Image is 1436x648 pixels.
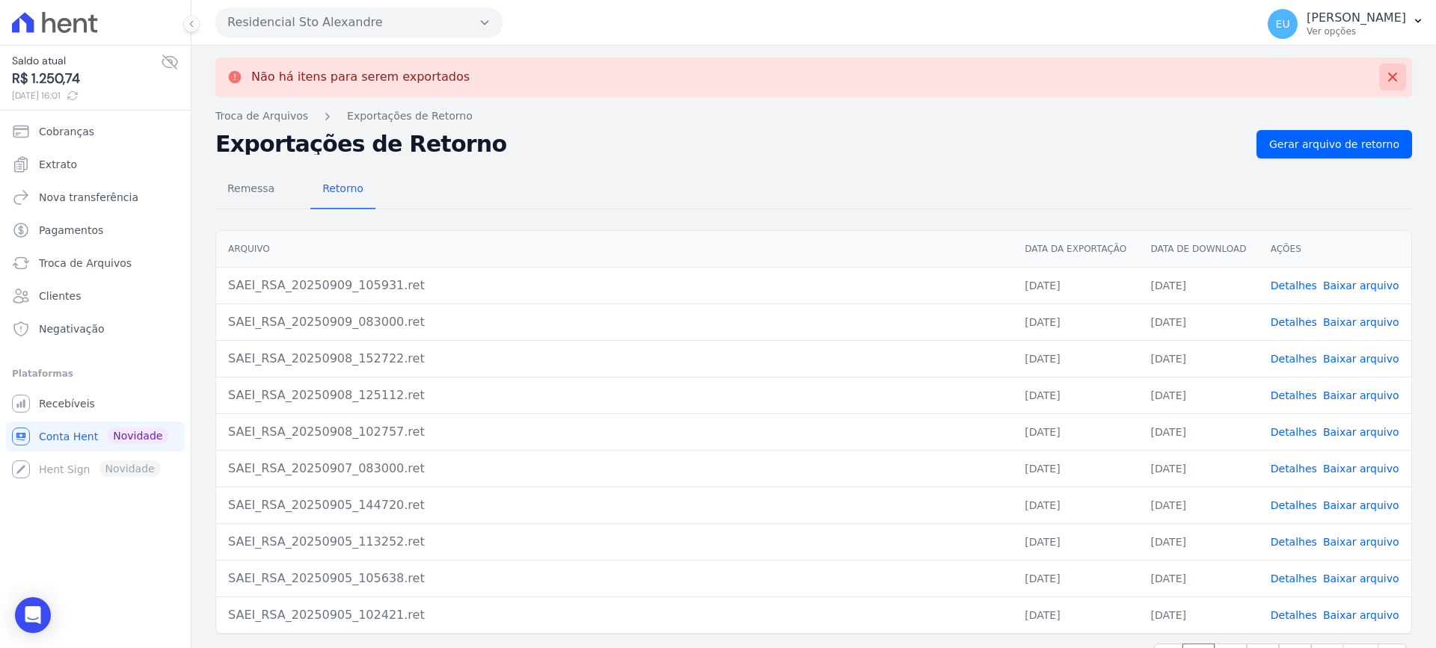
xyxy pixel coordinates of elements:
span: Gerar arquivo de retorno [1269,137,1399,152]
th: Data de Download [1139,231,1259,268]
td: [DATE] [1139,560,1259,596]
a: Detalhes [1271,463,1317,475]
td: [DATE] [1139,267,1259,303]
a: Detalhes [1271,536,1317,548]
a: Troca de Arquivos [215,108,308,124]
th: Ações [1259,231,1411,268]
span: Remessa [218,173,283,203]
a: Recebíveis [6,389,185,419]
a: Baixar arquivo [1323,573,1399,584]
td: [DATE] [1139,413,1259,450]
a: Baixar arquivo [1323,499,1399,511]
a: Baixar arquivo [1323,280,1399,291]
button: EU [PERSON_NAME] Ver opções [1256,3,1436,45]
a: Baixar arquivo [1323,609,1399,621]
div: SAEI_RSA_20250907_083000.ret [228,460,1001,478]
a: Negativação [6,314,185,344]
td: [DATE] [1139,596,1259,633]
a: Detalhes [1271,389,1317,401]
div: SAEI_RSA_20250905_102421.ret [228,606,1001,624]
a: Cobranças [6,117,185,146]
a: Nova transferência [6,182,185,212]
a: Detalhes [1271,573,1317,584]
div: SAEI_RSA_20250908_102757.ret [228,423,1001,441]
a: Detalhes [1271,280,1317,291]
p: Não há itens para serem exportados [251,70,470,84]
a: Detalhes [1271,353,1317,365]
td: [DATE] [1013,560,1138,596]
td: [DATE] [1139,303,1259,340]
button: Residencial Sto Alexandre [215,7,503,37]
td: [DATE] [1013,450,1138,487]
span: EU [1276,19,1290,29]
a: Troca de Arquivos [6,248,185,278]
div: Open Intercom Messenger [15,597,51,633]
a: Pagamentos [6,215,185,245]
span: Nova transferência [39,190,138,205]
td: [DATE] [1139,487,1259,523]
th: Arquivo [216,231,1013,268]
a: Detalhes [1271,426,1317,438]
td: [DATE] [1013,523,1138,560]
span: Conta Hent [39,429,98,444]
nav: Breadcrumb [215,108,1412,124]
div: SAEI_RSA_20250905_105638.ret [228,570,1001,587]
td: [DATE] [1013,596,1138,633]
nav: Sidebar [12,117,179,484]
span: R$ 1.250,74 [12,69,161,89]
td: [DATE] [1013,340,1138,377]
div: SAEI_RSA_20250909_083000.ret [228,313,1001,331]
a: Gerar arquivo de retorno [1256,130,1412,158]
span: [DATE] 16:01 [12,89,161,102]
a: Baixar arquivo [1323,536,1399,548]
p: Ver opções [1307,25,1406,37]
a: Baixar arquivo [1323,316,1399,328]
span: Extrato [39,157,77,172]
div: SAEI_RSA_20250905_113252.ret [228,533,1001,551]
span: Troca de Arquivos [39,256,132,271]
p: [PERSON_NAME] [1307,10,1406,25]
td: [DATE] [1013,303,1138,340]
span: Recebíveis [39,396,95,411]
a: Remessa [215,170,286,209]
a: Baixar arquivo [1323,426,1399,438]
td: [DATE] [1139,450,1259,487]
span: Novidade [107,428,168,444]
td: [DATE] [1013,487,1138,523]
a: Detalhes [1271,609,1317,621]
span: Negativação [39,321,105,336]
a: Detalhes [1271,499,1317,511]
a: Baixar arquivo [1323,389,1399,401]
td: [DATE] [1139,523,1259,560]
td: [DATE] [1139,340,1259,377]
span: Pagamentos [39,223,103,238]
div: SAEI_RSA_20250909_105931.ret [228,277,1001,294]
td: [DATE] [1013,377,1138,413]
td: [DATE] [1139,377,1259,413]
td: [DATE] [1013,413,1138,450]
div: SAEI_RSA_20250908_125112.ret [228,386,1001,404]
th: Data da Exportação [1013,231,1138,268]
h2: Exportações de Retorno [215,134,1245,155]
a: Clientes [6,281,185,311]
a: Detalhes [1271,316,1317,328]
a: Exportações de Retorno [347,108,473,124]
span: Retorno [313,173,372,203]
span: Cobranças [39,124,94,139]
span: Clientes [39,288,81,303]
div: Plataformas [12,365,179,383]
a: Retorno [310,170,375,209]
div: SAEI_RSA_20250905_144720.ret [228,496,1001,514]
a: Baixar arquivo [1323,463,1399,475]
span: Saldo atual [12,53,161,69]
a: Baixar arquivo [1323,353,1399,365]
td: [DATE] [1013,267,1138,303]
div: SAEI_RSA_20250908_152722.ret [228,350,1001,368]
a: Conta Hent Novidade [6,422,185,451]
a: Extrato [6,149,185,179]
